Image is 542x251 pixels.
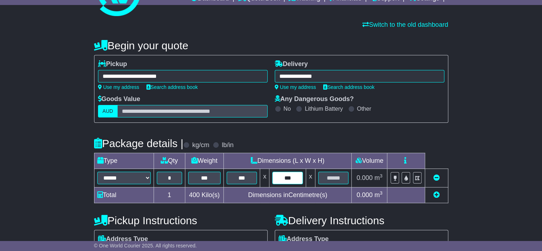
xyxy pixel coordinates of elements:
[223,187,351,203] td: Dimensions in Centimetre(s)
[94,187,154,203] td: Total
[94,153,154,169] td: Type
[94,40,448,51] h4: Begin your quote
[279,235,329,243] label: Address Type
[433,191,440,199] a: Add new item
[185,153,223,169] td: Weight
[222,141,233,149] label: lb/in
[223,153,351,169] td: Dimensions (L x W x H)
[305,105,343,112] label: Lithium Battery
[98,95,140,103] label: Goods Value
[146,84,198,90] a: Search address book
[275,95,354,103] label: Any Dangerous Goods?
[154,187,185,203] td: 1
[352,153,387,169] td: Volume
[275,60,308,68] label: Delivery
[98,84,139,90] a: Use my address
[94,243,197,249] span: © One World Courier 2025. All rights reserved.
[380,173,383,179] sup: 3
[98,235,148,243] label: Address Type
[433,174,440,181] a: Remove this item
[380,190,383,196] sup: 3
[189,191,200,199] span: 400
[306,169,315,187] td: x
[154,153,185,169] td: Qty
[357,105,371,112] label: Other
[98,60,127,68] label: Pickup
[323,84,375,90] a: Search address book
[375,191,383,199] span: m
[94,137,184,149] h4: Package details |
[275,84,316,90] a: Use my address
[275,215,448,226] h4: Delivery Instructions
[185,187,223,203] td: Kilo(s)
[357,191,373,199] span: 0.000
[98,105,118,117] label: AUD
[357,174,373,181] span: 0.000
[260,169,269,187] td: x
[94,215,268,226] h4: Pickup Instructions
[375,174,383,181] span: m
[362,21,448,28] a: Switch to the old dashboard
[192,141,209,149] label: kg/cm
[284,105,291,112] label: No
